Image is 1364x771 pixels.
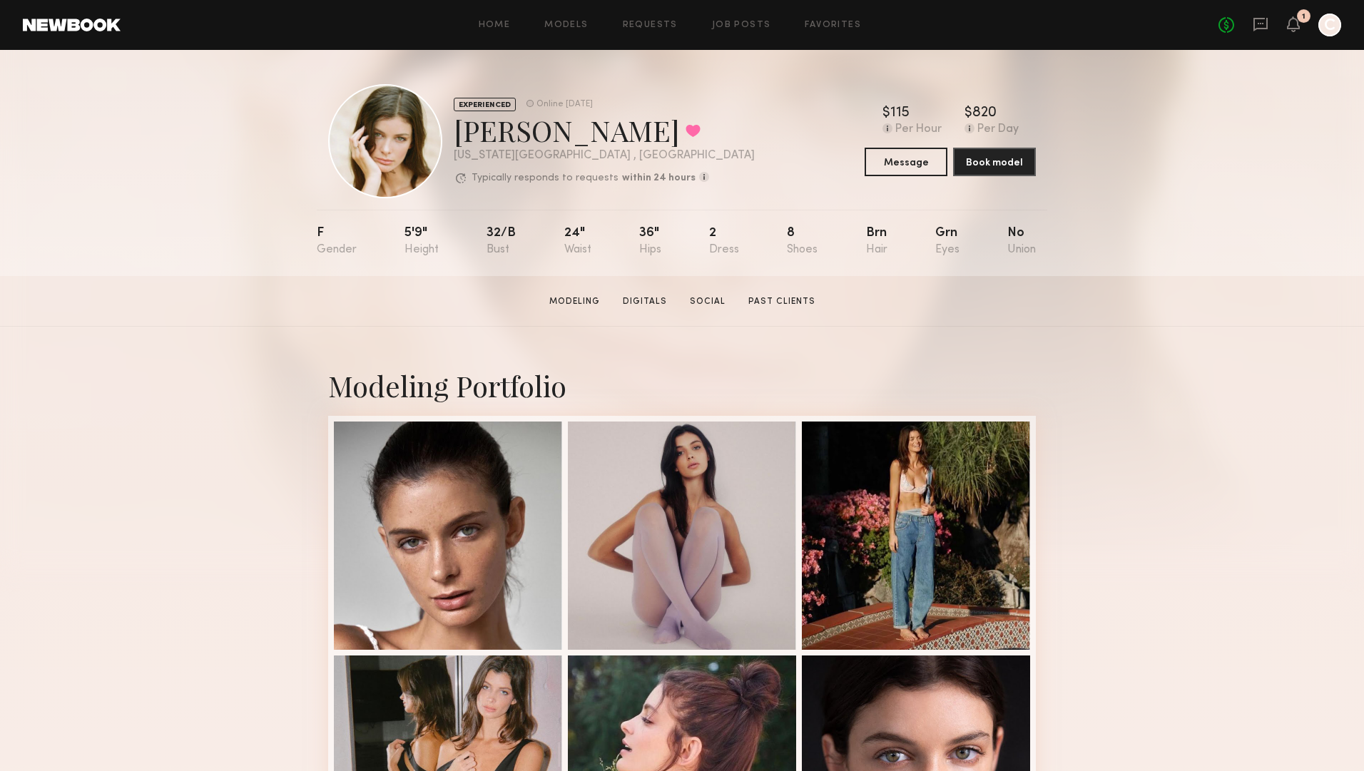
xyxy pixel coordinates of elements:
[536,100,593,109] div: Online [DATE]
[935,227,960,256] div: Grn
[317,227,357,256] div: F
[404,227,439,256] div: 5'9"
[709,227,739,256] div: 2
[953,148,1036,176] button: Book model
[454,111,755,149] div: [PERSON_NAME]
[965,106,972,121] div: $
[617,295,673,308] a: Digitals
[712,21,771,30] a: Job Posts
[487,227,516,256] div: 32/b
[1302,13,1306,21] div: 1
[882,106,890,121] div: $
[623,21,678,30] a: Requests
[865,148,947,176] button: Message
[1007,227,1036,256] div: No
[544,295,606,308] a: Modeling
[684,295,731,308] a: Social
[622,173,696,183] b: within 24 hours
[328,367,1036,404] div: Modeling Portfolio
[890,106,910,121] div: 115
[544,21,588,30] a: Models
[1318,14,1341,36] a: C
[454,150,755,162] div: [US_STATE][GEOGRAPHIC_DATA] , [GEOGRAPHIC_DATA]
[743,295,821,308] a: Past Clients
[866,227,887,256] div: Brn
[454,98,516,111] div: EXPERIENCED
[479,21,511,30] a: Home
[895,123,942,136] div: Per Hour
[972,106,997,121] div: 820
[472,173,619,183] p: Typically responds to requests
[639,227,661,256] div: 36"
[805,21,861,30] a: Favorites
[977,123,1019,136] div: Per Day
[564,227,591,256] div: 24"
[787,227,818,256] div: 8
